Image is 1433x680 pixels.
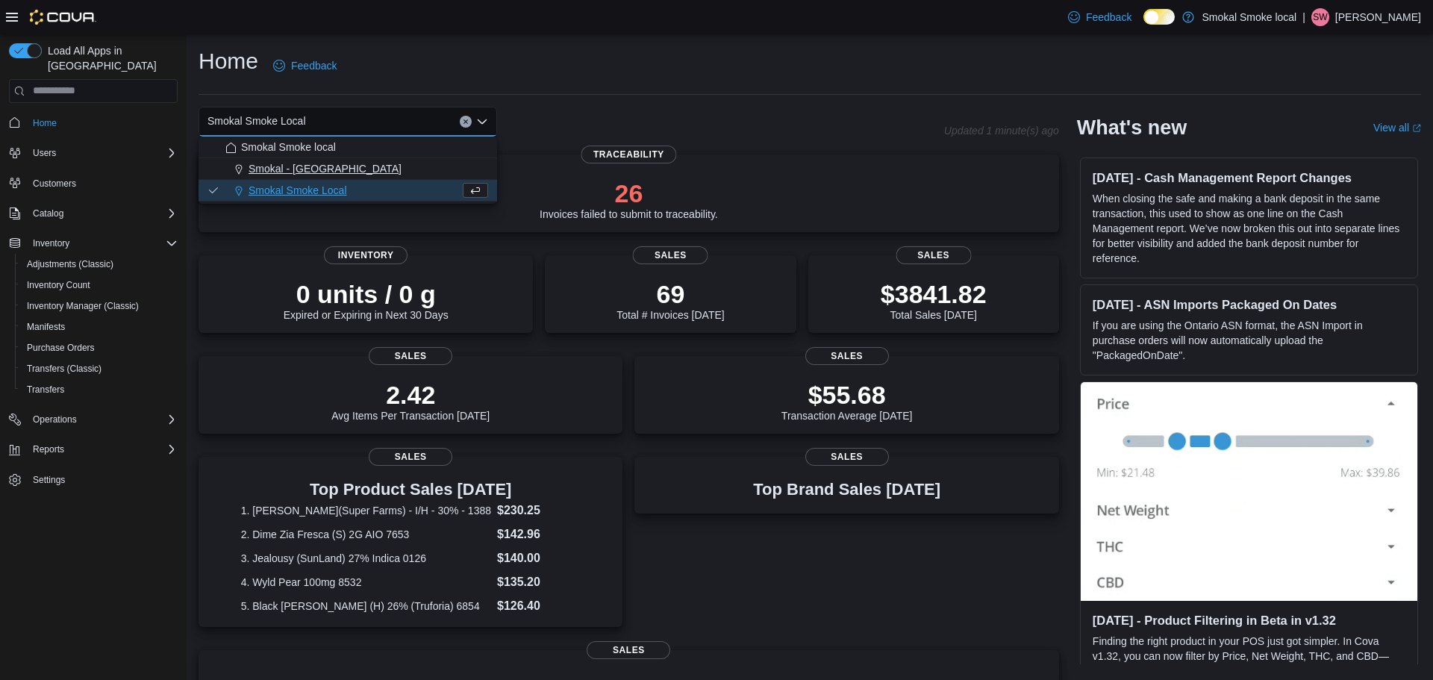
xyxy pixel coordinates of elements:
dd: $142.96 [497,525,581,543]
span: Adjustments (Classic) [27,258,113,270]
span: Inventory Count [21,276,178,294]
span: Purchase Orders [27,342,95,354]
span: Operations [27,411,178,428]
span: Sales [633,246,708,264]
span: Sales [896,246,971,264]
p: Updated 1 minute(s) ago [944,125,1059,137]
p: Smokal Smoke local [1202,8,1296,26]
a: View allExternal link [1373,122,1421,134]
span: Smokal Smoke local [241,140,336,155]
span: Sales [587,641,670,659]
a: Transfers (Classic) [21,360,107,378]
div: Avg Items Per Transaction [DATE] [331,380,490,422]
p: $55.68 [781,380,913,410]
p: 26 [540,178,718,208]
dt: 4. Wyld Pear 100mg 8532 [241,575,491,590]
h3: [DATE] - ASN Imports Packaged On Dates [1093,297,1405,312]
p: 2.42 [331,380,490,410]
span: Operations [33,414,77,425]
input: Dark Mode [1143,9,1175,25]
span: Inventory Manager (Classic) [21,297,178,315]
a: Inventory Count [21,276,96,294]
span: Sales [369,347,452,365]
span: Customers [27,174,178,193]
button: Users [27,144,62,162]
span: Inventory Manager (Classic) [27,300,139,312]
nav: Complex example [9,106,178,530]
span: Settings [33,474,65,486]
dd: $230.25 [497,502,581,520]
button: Smokal Smoke local [199,137,497,158]
button: Inventory Manager (Classic) [15,296,184,316]
div: Expired or Expiring in Next 30 Days [284,279,449,321]
button: Settings [3,469,184,490]
span: Inventory Count [27,279,90,291]
span: Smokal Smoke Local [207,112,306,130]
span: Settings [27,470,178,489]
div: Invoices failed to submit to traceability. [540,178,718,220]
span: Inventory [33,237,69,249]
span: Load All Apps in [GEOGRAPHIC_DATA] [42,43,178,73]
span: Users [27,144,178,162]
span: Reports [27,440,178,458]
dt: 2. Dime Zia Fresca (S) 2G AIO 7653 [241,527,491,542]
span: Inventory [27,234,178,252]
button: Inventory Count [15,275,184,296]
span: Home [27,113,178,132]
span: Transfers [27,384,64,396]
button: Purchase Orders [15,337,184,358]
span: Manifests [21,318,178,336]
svg: External link [1412,124,1421,133]
div: Total # Invoices [DATE] [616,279,724,321]
div: Transaction Average [DATE] [781,380,913,422]
span: Sales [805,347,889,365]
button: Operations [3,409,184,430]
p: [PERSON_NAME] [1335,8,1421,26]
button: Inventory [27,234,75,252]
a: Feedback [1062,2,1137,32]
p: 0 units / 0 g [284,279,449,309]
dt: 1. [PERSON_NAME](Super Farms) - I/H - 30% - 1388 [241,503,491,518]
span: Catalog [27,205,178,222]
span: Transfers (Classic) [21,360,178,378]
span: Purchase Orders [21,339,178,357]
div: Choose from the following options [199,137,497,202]
a: Transfers [21,381,70,399]
button: Transfers (Classic) [15,358,184,379]
span: Traceability [581,146,676,163]
dd: $135.20 [497,573,581,591]
span: Inventory [324,246,408,264]
p: When closing the safe and making a bank deposit in the same transaction, this used to show as one... [1093,191,1405,266]
a: Inventory Manager (Classic) [21,297,145,315]
button: Reports [27,440,70,458]
dt: 5. Black [PERSON_NAME] (H) 26% (Truforia) 6854 [241,599,491,614]
h1: Home [199,46,258,76]
span: Transfers (Classic) [27,363,102,375]
p: $3841.82 [881,279,987,309]
a: Customers [27,175,82,193]
button: Catalog [3,203,184,224]
button: Smokal Smoke Local [199,180,497,202]
p: If you are using the Ontario ASN format, the ASN Import in purchase orders will now automatically... [1093,318,1405,363]
span: Smokal - [GEOGRAPHIC_DATA] [249,161,402,176]
span: Reports [33,443,64,455]
button: Smokal - [GEOGRAPHIC_DATA] [199,158,497,180]
span: Adjustments (Classic) [21,255,178,273]
h3: [DATE] - Product Filtering in Beta in v1.32 [1093,613,1405,628]
span: Feedback [1086,10,1131,25]
a: Settings [27,471,71,489]
p: | [1302,8,1305,26]
span: Customers [33,178,76,190]
button: Home [3,112,184,134]
button: Transfers [15,379,184,400]
dd: $140.00 [497,549,581,567]
button: Users [3,143,184,163]
span: Feedback [291,58,337,73]
a: Adjustments (Classic) [21,255,119,273]
button: Close list of options [476,116,488,128]
dd: $126.40 [497,597,581,615]
span: Sales [369,448,452,466]
a: Purchase Orders [21,339,101,357]
button: Customers [3,172,184,194]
